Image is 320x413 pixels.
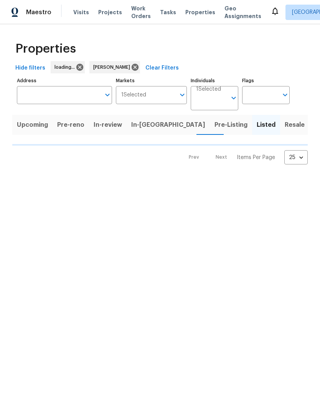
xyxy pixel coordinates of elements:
div: [PERSON_NAME] [89,61,140,73]
span: Tasks [160,10,176,15]
span: [PERSON_NAME] [93,63,133,71]
span: Resale [285,119,305,130]
span: Maestro [26,8,51,16]
span: In-review [94,119,122,130]
label: Markets [116,78,187,83]
span: Pre-Listing [214,119,247,130]
span: Properties [185,8,215,16]
nav: Pagination Navigation [181,150,308,164]
span: Properties [15,45,76,53]
span: Listed [257,119,275,130]
button: Clear Filters [142,61,182,75]
span: Clear Filters [145,63,179,73]
button: Open [280,90,290,100]
p: Items Per Page [237,154,275,161]
span: 1 Selected [121,92,146,98]
button: Open [228,93,239,103]
span: In-[GEOGRAPHIC_DATA] [131,119,205,130]
div: loading... [51,61,85,73]
button: Open [177,90,188,100]
span: Geo Assignments [224,5,261,20]
span: Hide filters [15,63,45,73]
span: Projects [98,8,122,16]
span: Pre-reno [57,119,84,130]
label: Individuals [191,78,238,83]
label: Address [17,78,112,83]
span: loading... [54,63,78,71]
button: Hide filters [12,61,48,75]
span: Upcoming [17,119,48,130]
span: Work Orders [131,5,151,20]
button: Open [102,90,113,100]
div: 25 [284,148,308,168]
label: Flags [242,78,290,83]
span: Visits [73,8,89,16]
span: 1 Selected [196,86,221,93]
